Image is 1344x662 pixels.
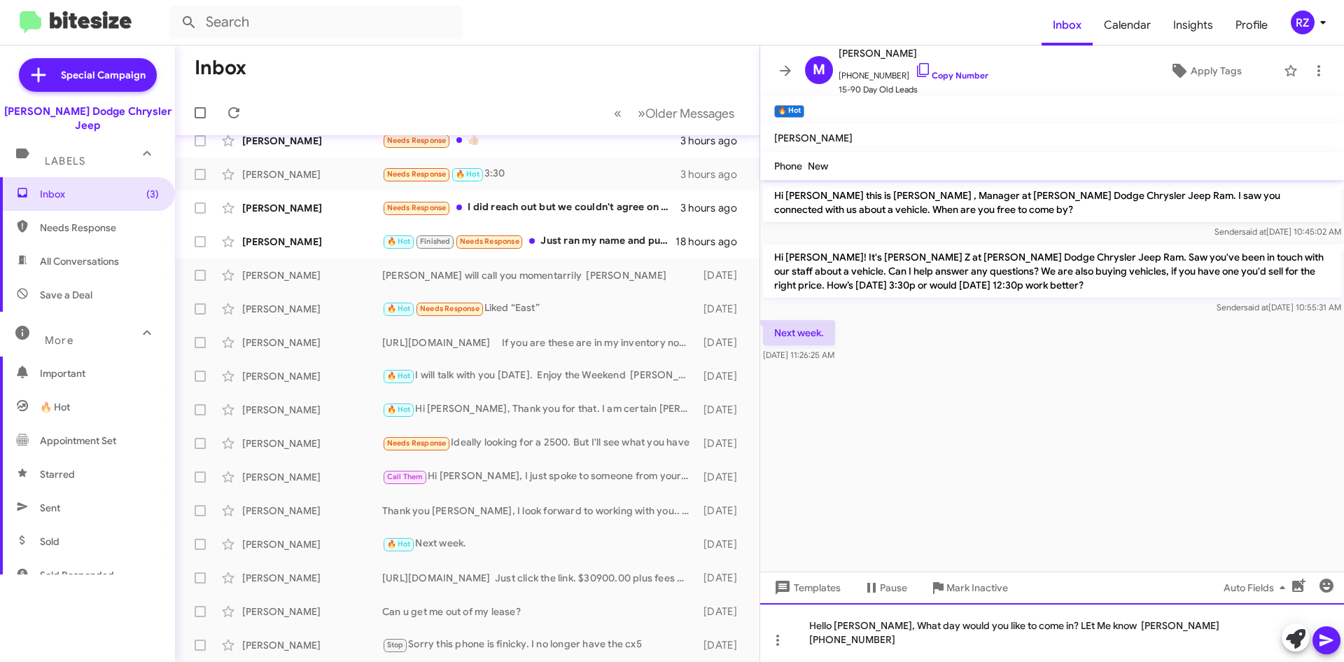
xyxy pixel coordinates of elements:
[382,233,675,249] div: Just ran my name and push me aside. The salesman don't communicate for no reason.
[45,155,85,167] span: Labels
[696,436,748,450] div: [DATE]
[242,403,382,417] div: [PERSON_NAME]
[629,99,743,127] button: Next
[763,183,1341,222] p: Hi [PERSON_NAME] this is [PERSON_NAME] , Manager at [PERSON_NAME] Dodge Chrysler Jeep Ram. I saw ...
[638,104,645,122] span: »
[813,59,825,81] span: M
[1162,5,1224,46] a: Insights
[242,537,382,551] div: [PERSON_NAME]
[763,320,835,345] p: Next week.
[606,99,743,127] nav: Page navigation example
[774,160,802,172] span: Phone
[242,470,382,484] div: [PERSON_NAME]
[40,366,159,380] span: Important
[915,70,988,81] a: Copy Number
[382,536,696,552] div: Next week.
[675,235,748,249] div: 18 hours ago
[1191,58,1242,83] span: Apply Tags
[808,160,828,172] span: New
[387,539,411,549] span: 🔥 Hot
[1133,58,1277,83] button: Apply Tags
[242,268,382,282] div: [PERSON_NAME]
[696,605,748,619] div: [DATE]
[1212,575,1302,600] button: Auto Fields
[946,575,1008,600] span: Mark Inactive
[1217,302,1341,312] span: Sender [DATE] 10:55:31 AM
[680,201,748,215] div: 3 hours ago
[680,134,748,148] div: 3 hours ago
[195,57,246,79] h1: Inbox
[40,434,116,448] span: Appointment Set
[1224,575,1291,600] span: Auto Fields
[1093,5,1162,46] a: Calendar
[774,105,804,118] small: 🔥 Hot
[605,99,630,127] button: Previous
[1279,11,1329,34] button: RZ
[40,535,59,549] span: Sold
[763,244,1341,298] p: Hi [PERSON_NAME]! It's [PERSON_NAME] Z at [PERSON_NAME] Dodge Chrysler Jeep Ram. Saw you've been ...
[382,166,680,182] div: 3:30
[382,368,696,384] div: I will talk with you [DATE]. Enjoy the Weekend [PERSON_NAME]
[242,605,382,619] div: [PERSON_NAME]
[382,301,696,317] div: Liked “East”
[880,575,907,600] span: Pause
[839,83,988,97] span: 15-90 Day Old Leads
[918,575,1019,600] button: Mark Inactive
[1224,5,1279,46] a: Profile
[456,170,479,179] span: 🔥 Hot
[696,336,748,350] div: [DATE]
[382,268,696,282] div: [PERSON_NAME] will call you momentarrily [PERSON_NAME]
[1244,302,1268,312] span: said at
[696,302,748,316] div: [DATE]
[420,304,479,313] span: Needs Response
[146,187,159,201] span: (3)
[696,504,748,518] div: [DATE]
[242,302,382,316] div: [PERSON_NAME]
[696,470,748,484] div: [DATE]
[242,504,382,518] div: [PERSON_NAME]
[40,568,114,582] span: Sold Responded
[242,167,382,181] div: [PERSON_NAME]
[40,254,119,268] span: All Conversations
[839,62,988,83] span: [PHONE_NUMBER]
[696,403,748,417] div: [DATE]
[680,167,748,181] div: 3 hours ago
[763,350,834,360] span: [DATE] 11:26:25 AM
[382,435,696,451] div: Ideally looking for a 2500. But I'll see what you have
[382,637,696,653] div: Sorry this phone is finicky. I no longer have the cx5
[40,288,92,302] span: Save a Deal
[242,369,382,383] div: [PERSON_NAME]
[169,6,463,39] input: Search
[242,336,382,350] div: [PERSON_NAME]
[61,68,146,82] span: Special Campaign
[40,187,159,201] span: Inbox
[614,104,622,122] span: «
[40,467,75,481] span: Starred
[382,200,680,216] div: I did reach out but we couldn't agree on a cash price . Thank you
[242,638,382,652] div: [PERSON_NAME]
[771,575,841,600] span: Templates
[45,334,73,347] span: More
[1214,226,1341,237] span: Sender [DATE] 10:45:02 AM
[242,201,382,215] div: [PERSON_NAME]
[460,237,519,246] span: Needs Response
[774,132,853,144] span: [PERSON_NAME]
[696,268,748,282] div: [DATE]
[242,436,382,450] div: [PERSON_NAME]
[387,136,447,145] span: Needs Response
[382,336,696,350] div: [URL][DOMAIN_NAME] If you are these are in my inventory now. Just click the link [PERSON_NAME]
[387,640,404,649] span: Stop
[387,371,411,380] span: 🔥 Hot
[696,537,748,551] div: [DATE]
[40,400,70,414] span: 🔥 Hot
[387,304,411,313] span: 🔥 Hot
[387,405,411,414] span: 🔥 Hot
[40,221,159,235] span: Needs Response
[382,504,696,518] div: Thank you [PERSON_NAME], I look forward to working with you.. [PERSON_NAME]
[645,106,734,121] span: Older Messages
[382,132,680,149] div: 👍🏻
[387,439,447,448] span: Needs Response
